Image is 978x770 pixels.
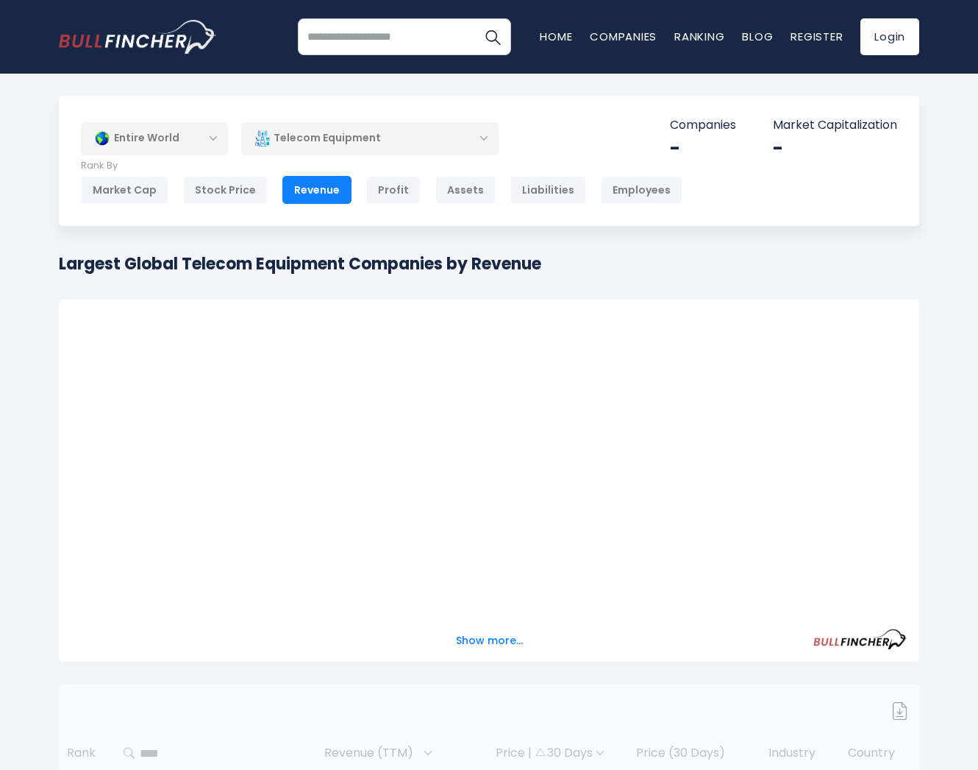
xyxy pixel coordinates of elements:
[81,160,682,172] p: Rank By
[670,137,736,160] div: -
[282,176,351,204] div: Revenue
[773,137,897,160] div: -
[81,176,168,204] div: Market Cap
[474,18,511,55] button: Search
[59,20,217,54] img: bullfincher logo
[59,20,217,54] a: Go to homepage
[447,629,532,653] button: Show more...
[674,29,724,44] a: Ranking
[540,29,572,44] a: Home
[773,118,897,133] p: Market Capitalization
[366,176,421,204] div: Profit
[742,29,773,44] a: Blog
[601,176,682,204] div: Employees
[81,121,228,155] div: Entire World
[435,176,496,204] div: Assets
[510,176,586,204] div: Liabilities
[241,121,499,155] div: Telecom Equipment
[860,18,919,55] a: Login
[790,29,843,44] a: Register
[59,252,541,276] h1: Largest Global Telecom Equipment Companies by Revenue
[183,176,268,204] div: Stock Price
[670,118,736,133] p: Companies
[590,29,657,44] a: Companies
